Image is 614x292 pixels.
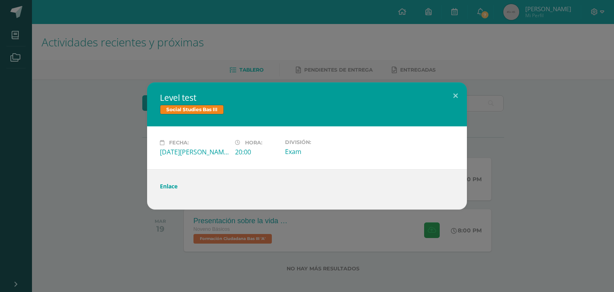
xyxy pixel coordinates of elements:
button: Close (Esc) [444,82,467,110]
span: Hora: [245,140,262,146]
label: División: [285,139,354,145]
h2: Level test [160,92,454,103]
div: [DATE][PERSON_NAME] [160,148,229,156]
a: Enlace [160,182,177,190]
div: 20:00 [235,148,279,156]
span: Fecha: [169,140,189,146]
div: Exam [285,147,354,156]
span: Social Studies Bas III [160,105,224,114]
